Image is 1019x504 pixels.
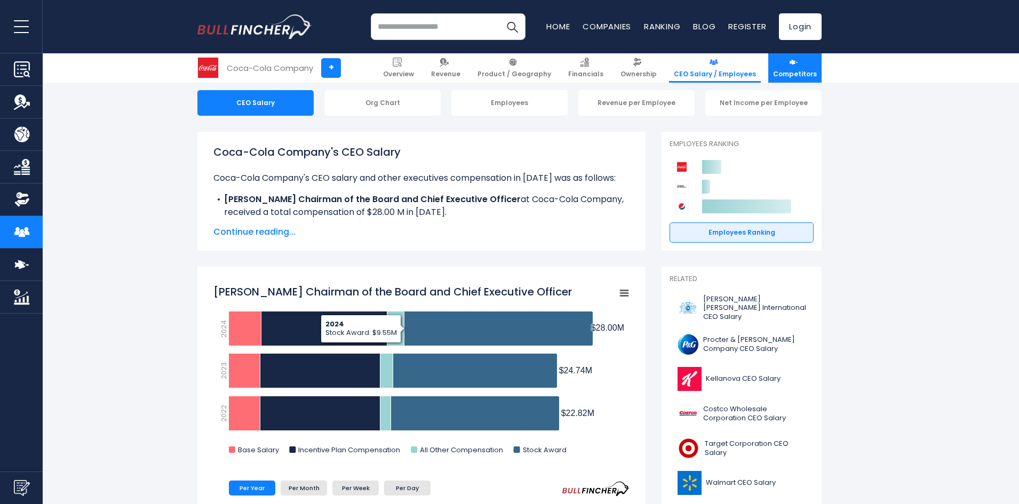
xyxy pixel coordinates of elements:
[321,58,341,78] a: +
[703,335,807,354] span: Procter & [PERSON_NAME] Company CEO Salary
[451,90,568,116] div: Employees
[676,471,703,495] img: WMT logo
[546,21,570,32] a: Home
[499,13,526,40] button: Search
[675,180,689,194] img: Keurig Dr Pepper competitors logo
[332,481,379,495] li: Per Week
[676,296,700,320] img: PM logo
[703,405,807,423] span: Costco Wholesale Corporation CEO Salary
[473,53,556,83] a: Product / Geography
[426,53,465,83] a: Revenue
[324,90,441,116] div: Org Chart
[706,478,776,487] span: Walmart CEO Salary
[670,222,814,243] a: Employees Ranking
[644,21,680,32] a: Ranking
[213,144,630,160] h1: Coca-Cola Company's CEO Salary
[773,70,817,78] span: Competitors
[568,70,603,78] span: Financials
[219,405,229,422] text: 2022
[676,367,703,391] img: K logo
[197,90,314,116] div: CEO Salary
[674,70,756,78] span: CEO Salary / Employees
[669,53,761,83] a: CEO Salary / Employees
[670,364,814,394] a: Kellanova CEO Salary
[676,402,700,426] img: COST logo
[213,279,630,466] svg: James Quincey Chairman of the Board and Chief Executive Officer
[728,21,766,32] a: Register
[670,468,814,498] a: Walmart CEO Salary
[420,445,503,455] text: All Other Compensation
[281,481,327,495] li: Per Month
[768,53,822,83] a: Competitors
[616,53,662,83] a: Ownership
[703,295,807,322] span: [PERSON_NAME] [PERSON_NAME] International CEO Salary
[219,320,229,338] text: 2024
[238,445,280,455] text: Base Salary
[298,445,400,455] text: Incentive Plan Compensation
[705,439,807,458] span: Target Corporation CEO Salary
[620,70,657,78] span: Ownership
[523,445,567,455] text: Stock Award
[561,409,594,418] tspan: $22.82M
[706,374,781,383] span: Kellanova CEO Salary
[431,70,460,78] span: Revenue
[670,330,814,359] a: Procter & [PERSON_NAME] Company CEO Salary
[578,90,695,116] div: Revenue per Employee
[213,172,630,185] p: Coca-Cola Company's CEO salary and other executives compensation in [DATE] was as follows:
[705,90,822,116] div: Net Income per Employee
[213,193,630,219] li: at Coca-Cola Company, received a total compensation of $28.00 M in [DATE].
[197,14,312,39] img: bullfincher logo
[383,70,414,78] span: Overview
[378,53,419,83] a: Overview
[219,362,229,379] text: 2023
[227,62,313,74] div: Coca-Cola Company
[477,70,551,78] span: Product / Geography
[676,436,702,460] img: TGT logo
[670,399,814,428] a: Costco Wholesale Corporation CEO Salary
[693,21,715,32] a: Blog
[675,199,689,213] img: PepsiCo competitors logo
[198,58,218,78] img: KO logo
[670,292,814,325] a: [PERSON_NAME] [PERSON_NAME] International CEO Salary
[563,53,608,83] a: Financials
[583,21,631,32] a: Companies
[384,481,431,495] li: Per Day
[559,366,592,375] tspan: $24.74M
[670,434,814,463] a: Target Corporation CEO Salary
[14,191,30,207] img: Ownership
[213,284,572,299] tspan: [PERSON_NAME] Chairman of the Board and Chief Executive Officer
[676,332,700,356] img: PG logo
[670,140,814,149] p: Employees Ranking
[675,160,689,174] img: Coca-Cola Company competitors logo
[197,14,312,39] a: Go to homepage
[779,13,822,40] a: Login
[229,481,275,495] li: Per Year
[591,323,624,332] tspan: $28.00M
[213,226,630,238] span: Continue reading...
[224,193,521,205] b: [PERSON_NAME] Chairman of the Board and Chief Executive Officer
[670,275,814,284] p: Related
